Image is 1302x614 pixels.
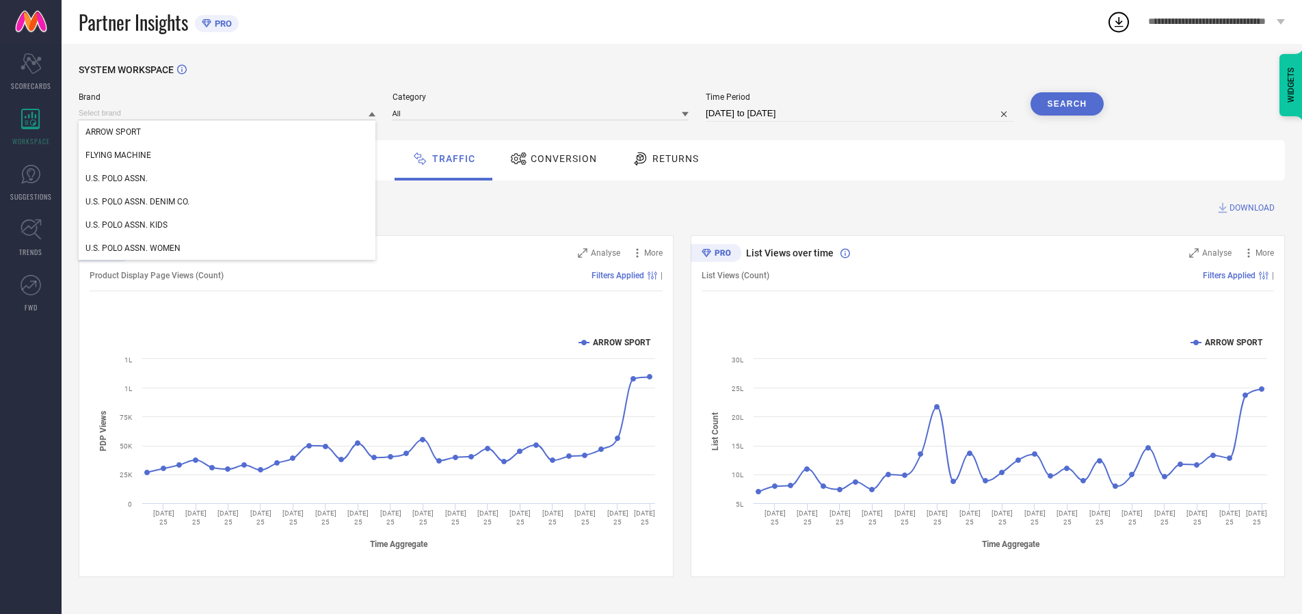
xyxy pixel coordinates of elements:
text: [DATE] 25 [862,509,883,526]
div: U.S. POLO ASSN. KIDS [79,213,375,237]
tspan: Time Aggregate [982,539,1040,549]
text: [DATE] 25 [282,509,304,526]
span: Analyse [591,248,620,258]
text: 50K [120,442,133,450]
span: Returns [652,153,699,164]
span: Partner Insights [79,8,188,36]
text: [DATE] 25 [185,509,207,526]
text: [DATE] 25 [250,509,271,526]
tspan: List Count [710,412,720,451]
span: Filters Applied [592,271,644,280]
span: U.S. POLO ASSN. [85,174,148,183]
text: [DATE] 25 [1154,509,1175,526]
span: More [644,248,663,258]
span: FWD [25,302,38,312]
button: Search [1031,92,1104,116]
span: ARROW SPORT [85,127,141,137]
div: U.S. POLO ASSN. WOMEN [79,237,375,260]
text: [DATE] 25 [1186,509,1208,526]
span: U.S. POLO ASSN. WOMEN [85,243,181,253]
span: | [1272,271,1274,280]
text: [DATE] 25 [797,509,818,526]
span: Product Display Page Views (Count) [90,271,224,280]
span: SUGGESTIONS [10,191,52,202]
span: Time Period [706,92,1013,102]
text: [DATE] 25 [992,509,1013,526]
text: 0 [128,500,132,508]
span: Conversion [531,153,597,164]
text: [DATE] 25 [1246,509,1267,526]
text: 25L [732,385,744,392]
text: [DATE] 25 [1024,509,1046,526]
text: [DATE] 25 [894,509,916,526]
span: Brand [79,92,375,102]
tspan: Time Aggregate [370,539,428,549]
text: [DATE] 25 [1089,509,1111,526]
span: Traffic [432,153,475,164]
text: ARROW SPORT [1205,338,1263,347]
text: 1L [124,385,133,392]
span: Filters Applied [1203,271,1255,280]
text: [DATE] 25 [509,509,531,526]
text: [DATE] 25 [1219,509,1240,526]
text: [DATE] 25 [412,509,434,526]
text: ARROW SPORT [593,338,651,347]
text: [DATE] 25 [1121,509,1143,526]
text: [DATE] 25 [634,509,655,526]
text: [DATE] 25 [765,509,786,526]
span: FLYING MACHINE [85,150,151,160]
div: Open download list [1106,10,1131,34]
text: 1L [124,356,133,364]
text: 15L [732,442,744,450]
div: FLYING MACHINE [79,144,375,167]
span: More [1255,248,1274,258]
text: [DATE] 25 [542,509,563,526]
div: Premium [691,244,741,265]
text: 30L [732,356,744,364]
span: WORKSPACE [12,136,50,146]
span: Analyse [1202,248,1232,258]
input: Select time period [706,105,1013,122]
tspan: PDP Views [98,411,108,451]
span: DOWNLOAD [1230,201,1275,215]
text: 75K [120,414,133,421]
div: U.S. POLO ASSN. DENIM CO. [79,190,375,213]
text: [DATE] 25 [1057,509,1078,526]
span: SCORECARDS [11,81,51,91]
span: PRO [211,18,232,29]
text: 5L [736,500,744,508]
span: SYSTEM WORKSPACE [79,64,174,75]
text: [DATE] 25 [445,509,466,526]
svg: Zoom [578,248,587,258]
text: [DATE] 25 [574,509,596,526]
text: [DATE] 25 [347,509,369,526]
text: [DATE] 25 [315,509,336,526]
input: Select brand [79,106,375,120]
span: List Views (Count) [702,271,769,280]
text: 10L [732,471,744,479]
span: Category [393,92,689,102]
text: [DATE] 25 [217,509,239,526]
div: U.S. POLO ASSN. [79,167,375,190]
text: [DATE] 25 [153,509,174,526]
span: U.S. POLO ASSN. DENIM CO. [85,197,189,206]
text: 20L [732,414,744,421]
span: | [661,271,663,280]
span: U.S. POLO ASSN. KIDS [85,220,168,230]
text: [DATE] 25 [927,509,948,526]
span: List Views over time [746,248,834,258]
div: ARROW SPORT [79,120,375,144]
text: 25K [120,471,133,479]
text: [DATE] 25 [829,509,851,526]
text: [DATE] 25 [607,509,628,526]
svg: Zoom [1189,248,1199,258]
span: TRENDS [19,247,42,257]
text: [DATE] 25 [477,509,499,526]
text: [DATE] 25 [380,509,401,526]
text: [DATE] 25 [959,509,981,526]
